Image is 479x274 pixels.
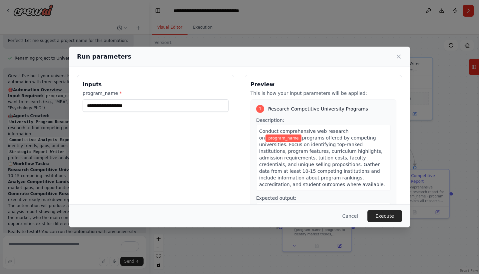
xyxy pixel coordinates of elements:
[265,135,301,142] span: Variable: program_name
[268,106,368,112] span: Research Competitive University Programs
[83,81,229,89] h3: Inputs
[256,118,284,123] span: Description:
[337,210,363,222] button: Cancel
[367,210,402,222] button: Execute
[250,81,396,89] h3: Preview
[77,52,131,61] h2: Run parameters
[250,90,396,97] p: This is how your input parameters will be applied:
[256,105,264,113] div: 1
[256,195,296,201] span: Expected output:
[259,129,348,140] span: Conduct comprehensive web research on
[83,90,229,97] label: program_name
[259,135,385,187] span: programs offered by competing universities. Focus on identifying top-ranked institutions, program...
